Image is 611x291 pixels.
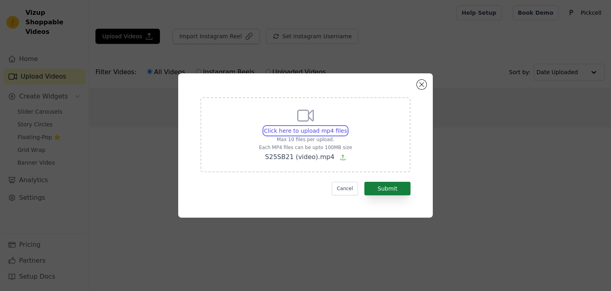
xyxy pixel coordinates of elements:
[264,128,347,134] span: Click here to upload mp4 files
[417,80,426,89] button: Close modal
[332,182,358,195] button: Cancel
[259,144,352,151] p: Each MP4 files can be upto 100MB size
[259,136,352,143] p: Max 10 files per upload.
[364,182,411,195] button: Submit
[265,153,334,161] span: S25SB21 (video).mp4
